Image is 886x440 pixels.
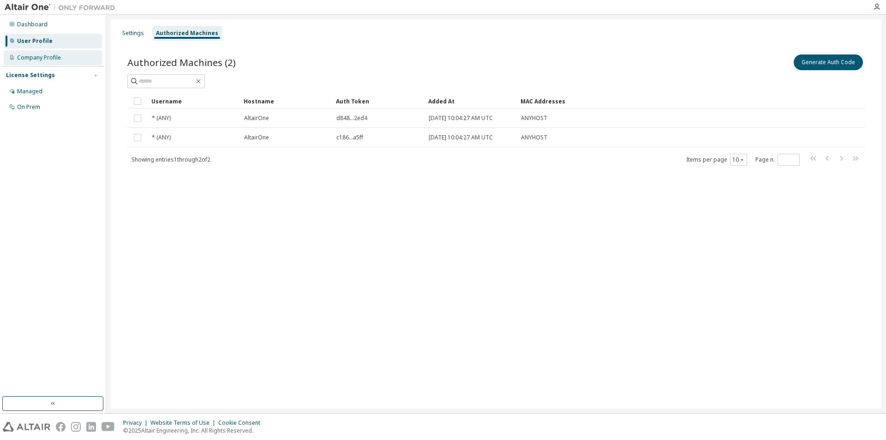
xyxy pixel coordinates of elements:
[127,56,236,69] span: Authorized Machines (2)
[151,94,236,108] div: Username
[122,30,144,37] div: Settings
[336,94,421,108] div: Auth Token
[755,154,800,166] span: Page n.
[732,156,745,163] button: 10
[132,156,210,163] span: Showing entries 1 through 2 of 2
[17,103,40,111] div: On Prem
[218,419,266,427] div: Cookie Consent
[3,422,50,432] img: altair_logo.svg
[17,37,53,45] div: User Profile
[123,427,266,434] p: © 2025 Altair Engineering, Inc. All Rights Reserved.
[17,21,48,28] div: Dashboard
[794,54,863,70] button: Generate Auth Code
[150,419,218,427] div: Website Terms of Use
[429,134,493,141] span: [DATE] 10:04:27 AM UTC
[521,115,547,122] span: ANYHOST
[152,134,171,141] span: * (ANY)
[56,422,66,432] img: facebook.svg
[429,115,493,122] span: [DATE] 10:04:27 AM UTC
[123,419,150,427] div: Privacy
[156,30,218,37] div: Authorized Machines
[6,72,55,79] div: License Settings
[17,88,42,95] div: Managed
[86,422,96,432] img: linkedin.svg
[521,94,768,108] div: MAC Addresses
[244,94,329,108] div: Hostname
[152,115,171,122] span: * (ANY)
[102,422,115,432] img: youtube.svg
[428,94,513,108] div: Added At
[686,154,747,166] span: Items per page
[17,54,61,61] div: Company Profile
[5,3,120,12] img: Altair One
[521,134,547,141] span: ANYHOST
[71,422,81,432] img: instagram.svg
[244,134,269,141] span: AltairOne
[336,134,363,141] span: c186...a5ff
[244,115,269,122] span: AltairOne
[336,115,367,122] span: d848...2ed4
